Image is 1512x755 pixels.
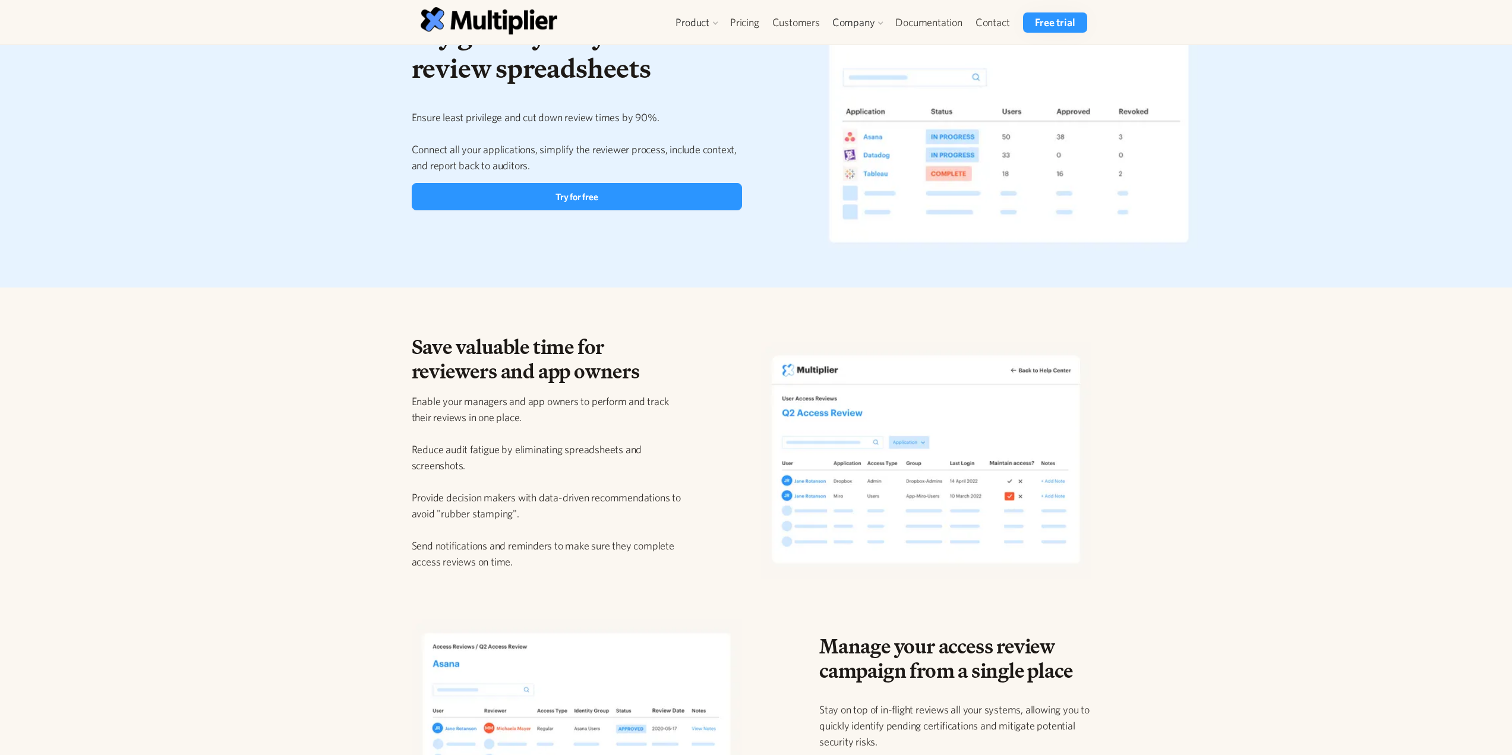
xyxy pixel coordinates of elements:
a: Customers [766,12,826,33]
h1: Say goodbye to your access review spreadsheets [412,18,743,86]
div: Product [675,15,709,30]
a: Contact [969,12,1017,33]
p: Ensure least privilege and cut down review times by 90%. Connect all your applications, simplify ... [412,109,743,173]
div: Product [670,12,724,33]
a: Try for free [412,183,743,210]
div: Company [832,15,875,30]
p: Enable your managers and app owners to perform and track their reviews in one place. Reduce audit... [412,393,684,586]
a: Free trial [1023,12,1087,33]
h2: Manage your access review campaign from a single place [819,634,1091,683]
div: Company [826,12,889,33]
a: Pricing [724,12,766,33]
a: Documentation [889,12,968,33]
span: Save valuable time for reviewers and app owners [412,331,640,387]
